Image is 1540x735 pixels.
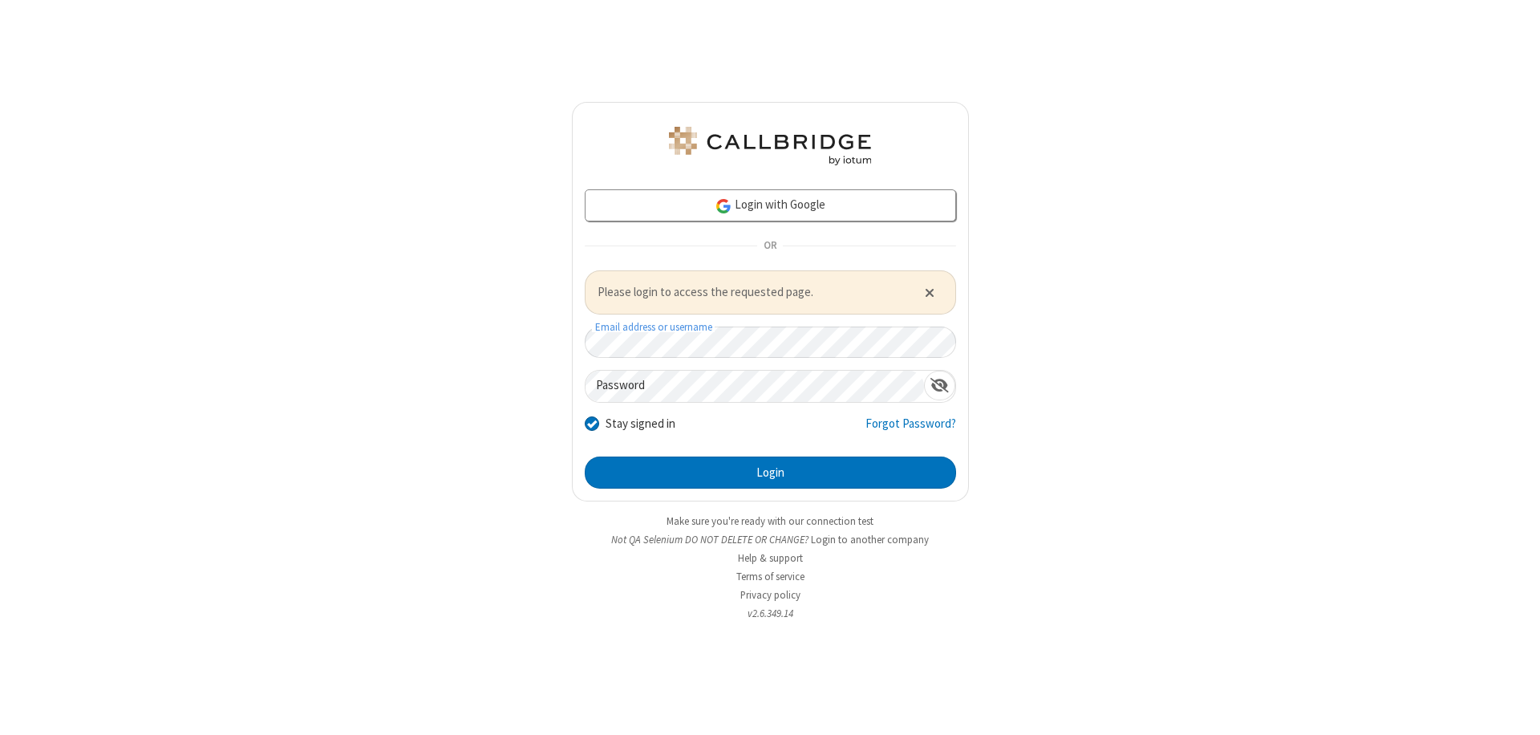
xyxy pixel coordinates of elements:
[740,588,800,602] a: Privacy policy
[811,532,929,547] button: Login to another company
[598,283,905,302] span: Please login to access the requested page.
[585,327,956,358] input: Email address or username
[585,189,956,221] a: Login with Google
[736,570,804,583] a: Terms of service
[715,197,732,215] img: google-icon.png
[757,235,783,258] span: OR
[586,371,924,402] input: Password
[606,415,675,433] label: Stay signed in
[572,532,969,547] li: Not QA Selenium DO NOT DELETE OR CHANGE?
[924,371,955,400] div: Show password
[738,551,803,565] a: Help & support
[572,606,969,621] li: v2.6.349.14
[666,127,874,165] img: QA Selenium DO NOT DELETE OR CHANGE
[916,280,942,304] button: Close alert
[667,514,873,528] a: Make sure you're ready with our connection test
[585,457,956,489] button: Login
[865,415,956,445] a: Forgot Password?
